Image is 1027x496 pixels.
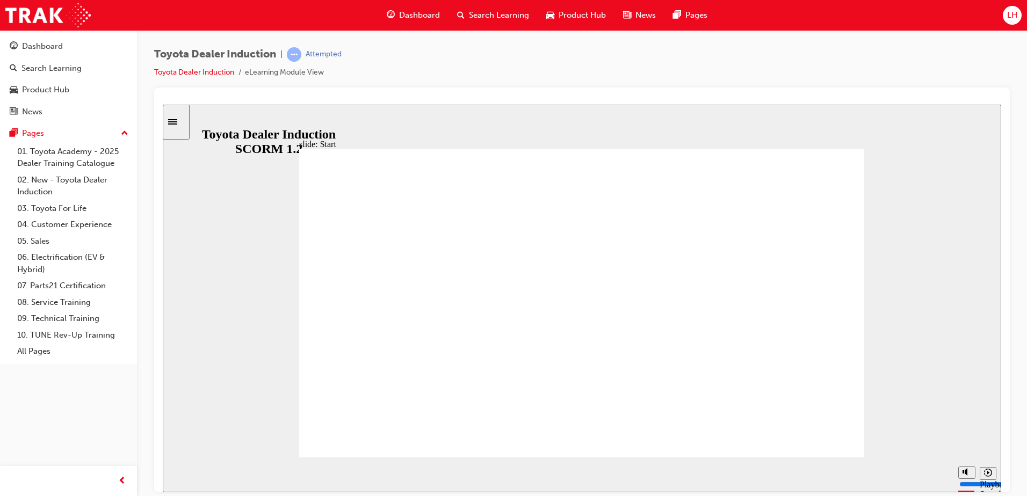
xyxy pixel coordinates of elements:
[1007,9,1017,21] span: LH
[154,48,276,61] span: Toyota Dealer Induction
[790,353,833,388] div: misc controls
[22,84,69,96] div: Product Hub
[280,48,283,61] span: |
[10,42,18,52] span: guage-icon
[614,4,664,26] a: news-iconNews
[10,107,18,117] span: news-icon
[13,249,133,278] a: 06. Electrification (EV & Hybrid)
[664,4,716,26] a: pages-iconPages
[22,40,63,53] div: Dashboard
[4,80,133,100] a: Product Hub
[5,3,91,27] img: Trak
[245,67,324,79] li: eLearning Module View
[623,9,631,22] span: news-icon
[817,375,833,395] div: Playback Speed
[538,4,614,26] a: car-iconProduct Hub
[673,9,681,22] span: pages-icon
[4,123,133,143] button: Pages
[635,9,656,21] span: News
[559,9,606,21] span: Product Hub
[387,9,395,22] span: guage-icon
[154,68,234,77] a: Toyota Dealer Induction
[457,9,465,22] span: search-icon
[287,47,301,62] span: learningRecordVerb_ATTEMPT-icon
[13,200,133,217] a: 03. Toyota For Life
[4,59,133,78] a: Search Learning
[4,102,133,122] a: News
[13,327,133,344] a: 10. TUNE Rev-Up Training
[10,85,18,95] span: car-icon
[4,34,133,123] button: DashboardSearch LearningProduct HubNews
[13,294,133,311] a: 08. Service Training
[817,362,834,375] button: Playback speed
[306,49,342,60] div: Attempted
[469,9,529,21] span: Search Learning
[13,172,133,200] a: 02. New - Toyota Dealer Induction
[13,343,133,360] a: All Pages
[21,62,82,75] div: Search Learning
[399,9,440,21] span: Dashboard
[22,127,44,140] div: Pages
[797,375,866,384] input: volume
[13,233,133,250] a: 05. Sales
[4,37,133,56] a: Dashboard
[378,4,449,26] a: guage-iconDashboard
[13,216,133,233] a: 04. Customer Experience
[449,4,538,26] a: search-iconSearch Learning
[118,475,126,488] span: prev-icon
[13,143,133,172] a: 01. Toyota Academy - 2025 Dealer Training Catalogue
[22,106,42,118] div: News
[13,310,133,327] a: 09. Technical Training
[10,129,18,138] span: pages-icon
[546,9,554,22] span: car-icon
[795,362,813,374] button: Mute (Ctrl+Alt+M)
[10,64,17,74] span: search-icon
[13,278,133,294] a: 07. Parts21 Certification
[121,127,128,141] span: up-icon
[685,9,707,21] span: Pages
[1003,6,1022,25] button: LH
